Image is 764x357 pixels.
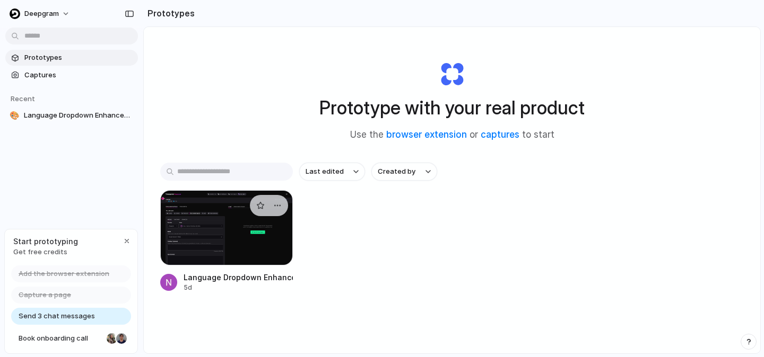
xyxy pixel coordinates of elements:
a: browser extension [386,129,467,140]
a: Language Dropdown EnhancementLanguage Dropdown Enhancement5d [160,190,293,292]
button: Deepgram [5,5,75,22]
span: Send 3 chat messages [19,311,95,322]
button: Created by [371,163,437,181]
span: Prototypes [24,52,134,63]
div: 5d [184,283,293,292]
a: Prototypes [5,50,138,66]
span: Created by [378,166,415,177]
span: Get free credits [13,247,78,257]
span: Start prototyping [13,236,78,247]
a: Book onboarding call [11,330,131,347]
span: Capture a page [19,290,71,300]
h2: Prototypes [143,7,195,20]
a: 🎨Language Dropdown Enhancement [5,108,138,123]
span: Use the or to start [350,128,554,142]
span: Captures [24,70,134,81]
span: Book onboarding call [19,333,102,344]
div: Language Dropdown Enhancement [184,272,293,283]
div: Christian Iacullo [115,332,128,345]
span: Last edited [306,166,344,177]
span: Recent [11,94,35,103]
div: Nicole Kubica [106,332,118,345]
button: Last edited [299,163,365,181]
h1: Prototype with your real product [319,94,585,122]
span: Add the browser extension [19,269,109,279]
a: captures [481,129,519,140]
div: 🎨 [10,110,20,121]
span: Deepgram [24,8,59,19]
a: Captures [5,67,138,83]
span: Language Dropdown Enhancement [24,110,134,121]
